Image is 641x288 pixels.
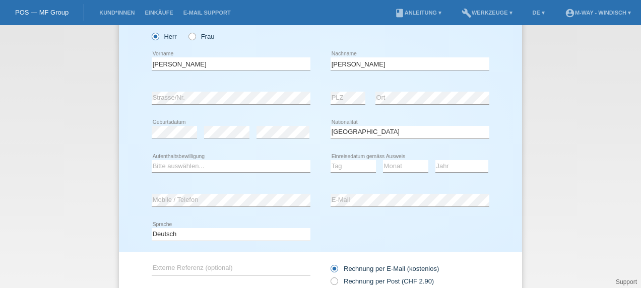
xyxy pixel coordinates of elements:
label: Frau [188,33,214,40]
a: E-Mail Support [178,10,236,16]
a: buildWerkzeuge ▾ [457,10,518,16]
a: Support [616,278,637,285]
a: Einkäufe [140,10,178,16]
i: build [462,8,472,18]
label: Rechnung per Post (CHF 2.90) [331,277,434,285]
i: account_circle [565,8,575,18]
a: DE ▾ [528,10,550,16]
input: Herr [152,33,158,39]
a: account_circlem-way - Windisch ▾ [560,10,636,16]
a: bookAnleitung ▾ [390,10,446,16]
label: Rechnung per E-Mail (kostenlos) [331,265,439,272]
a: POS — MF Group [15,9,69,16]
a: Kund*innen [94,10,140,16]
input: Rechnung per E-Mail (kostenlos) [331,265,337,277]
input: Frau [188,33,195,39]
label: Herr [152,33,177,40]
i: book [395,8,405,18]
